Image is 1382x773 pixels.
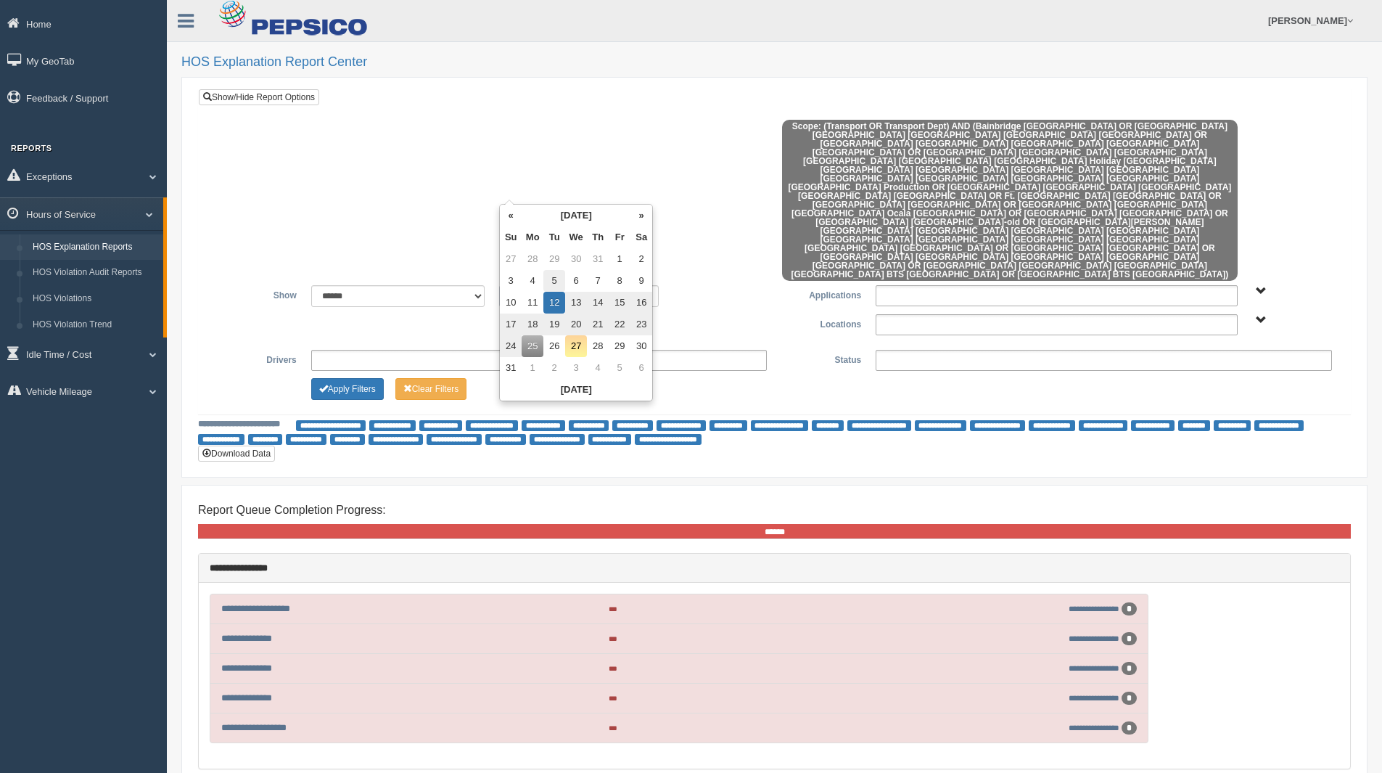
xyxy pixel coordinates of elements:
[522,270,543,292] td: 4
[500,379,652,401] th: [DATE]
[587,248,609,270] td: 31
[198,504,1351,517] h4: Report Queue Completion Progress:
[522,292,543,314] td: 11
[630,226,652,248] th: Sa
[565,270,587,292] td: 6
[630,357,652,379] td: 6
[774,350,868,367] label: Status
[565,314,587,335] td: 20
[199,89,319,105] a: Show/Hide Report Options
[630,270,652,292] td: 9
[565,292,587,314] td: 13
[543,314,565,335] td: 19
[609,357,630,379] td: 5
[587,270,609,292] td: 7
[395,378,467,400] button: Change Filter Options
[630,314,652,335] td: 23
[609,248,630,270] td: 1
[587,357,609,379] td: 4
[565,335,587,357] td: 27
[26,260,163,286] a: HOS Violation Audit Reports
[630,292,652,314] td: 16
[543,248,565,270] td: 29
[565,248,587,270] td: 30
[565,357,587,379] td: 3
[609,314,630,335] td: 22
[26,234,163,261] a: HOS Explanation Reports
[26,286,163,312] a: HOS Violations
[630,248,652,270] td: 2
[587,335,609,357] td: 28
[500,205,522,226] th: «
[565,226,587,248] th: We
[609,335,630,357] td: 29
[609,292,630,314] td: 15
[630,205,652,226] th: »
[522,205,630,226] th: [DATE]
[543,226,565,248] th: Tu
[500,248,522,270] td: 27
[543,357,565,379] td: 2
[500,292,522,314] td: 10
[587,226,609,248] th: Th
[500,335,522,357] td: 24
[543,270,565,292] td: 5
[500,314,522,335] td: 17
[775,314,869,332] label: Locations
[609,270,630,292] td: 8
[587,292,609,314] td: 14
[630,335,652,357] td: 30
[774,285,868,303] label: Applications
[543,292,565,314] td: 12
[587,314,609,335] td: 21
[782,120,1238,281] span: Scope: (Transport OR Transport Dept) AND (Bainbridge [GEOGRAPHIC_DATA] OR [GEOGRAPHIC_DATA] [GEOG...
[522,314,543,335] td: 18
[522,248,543,270] td: 28
[198,446,275,462] button: Download Data
[311,378,384,400] button: Change Filter Options
[181,55,1367,70] h2: HOS Explanation Report Center
[500,226,522,248] th: Su
[500,357,522,379] td: 31
[26,312,163,338] a: HOS Violation Trend
[609,226,630,248] th: Fr
[522,226,543,248] th: Mo
[522,357,543,379] td: 1
[522,335,543,357] td: 25
[210,350,304,367] label: Drivers
[543,335,565,357] td: 26
[500,270,522,292] td: 3
[210,285,304,303] label: Show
